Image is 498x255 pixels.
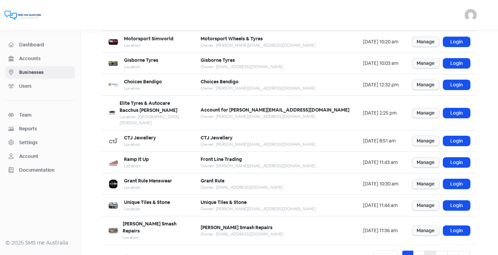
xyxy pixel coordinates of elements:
[201,114,349,120] div: Owner: [PERSON_NAME][EMAIL_ADDRESS][DOMAIN_NAME]
[443,179,470,189] a: Login
[201,206,316,212] div: Owner: [PERSON_NAME][EMAIL_ADDRESS][DOMAIN_NAME]
[109,179,118,189] img: 4a6b15b7-8deb-4f81-962f-cd6db14835d5-250x250.png
[124,64,158,70] div: Location:
[363,81,399,88] div: [DATE] 12:32 pm
[124,184,172,190] div: Location:
[124,85,162,91] div: Location:
[5,136,75,149] a: Settings
[363,227,399,234] div: [DATE] 11:36 am
[124,206,170,212] div: Location:
[5,150,75,163] a: Account
[201,231,283,237] div: Owner: [EMAIL_ADDRESS][DOMAIN_NAME]
[465,9,477,21] img: User
[363,180,399,187] div: [DATE] 10:30 am
[109,226,118,235] img: 41d3e966-6eab-4070-a8ed-998341c7dede-250x250.png
[19,112,72,119] span: Team
[412,226,439,236] a: Manage
[19,83,72,90] span: Users
[109,158,118,167] img: 35f4c1ad-4f2e-48ad-ab30-5155fdf70f3d-250x250.png
[443,37,470,47] a: Login
[109,37,118,47] img: f04f9500-df2d-4bc6-9216-70fe99c8ada6-250x250.png
[443,108,470,118] a: Login
[363,60,399,67] div: [DATE] 10:03 am
[5,109,75,121] a: Team
[201,79,239,85] b: Choices Bendigo
[201,42,316,48] div: Owner: [PERSON_NAME][EMAIL_ADDRESS][DOMAIN_NAME]
[19,125,72,132] span: Reports
[5,66,75,79] a: Businesses
[363,202,399,209] div: [DATE] 11:44 am
[19,153,38,160] div: Account
[201,224,273,230] b: [PERSON_NAME] Smash Repairs
[124,57,158,63] b: Gisborne Tyres
[124,36,173,42] b: Motorsport Simworld
[124,178,172,184] b: Grant Rule Menswear
[5,80,75,92] a: Users
[201,163,316,169] div: Owner: [PERSON_NAME][EMAIL_ADDRESS][DOMAIN_NAME]
[109,108,116,118] img: 66d538de-5a83-4c3b-bc95-2d621ac501ae-250x250.png
[412,201,439,210] a: Manage
[201,178,224,184] b: Grant Rule
[124,42,173,48] div: Location:
[412,80,439,90] a: Manage
[5,123,75,135] a: Reports
[124,163,149,169] div: Location:
[363,137,399,144] div: [DATE] 8:51 am
[201,36,263,42] b: Motorsport Wheels & Tyres
[201,64,283,70] div: Owner: [EMAIL_ADDRESS][DOMAIN_NAME]
[5,164,75,176] a: Documentation
[201,135,233,141] b: CTJ Jewellery
[123,235,187,241] div: Location:
[19,41,72,48] span: Dashboard
[109,80,118,90] img: 0e827074-2277-4e51-9f29-4863781f49ff-250x250.png
[363,159,399,166] div: [DATE] 11:43 am
[124,79,162,85] b: Choices Bendigo
[109,59,118,68] img: 63d568eb-2aa7-4a3e-ac80-3fa331f9deb7-250x250.png
[363,110,399,117] div: [DATE] 2:25 pm
[443,80,470,90] a: Login
[201,85,316,91] div: Owner: [PERSON_NAME][EMAIL_ADDRESS][DOMAIN_NAME]
[412,58,439,68] a: Manage
[19,167,72,174] span: Documentation
[120,100,177,113] b: Elite Tyres & Autocare Bacchus [PERSON_NAME]
[5,52,75,65] a: Accounts
[5,39,75,51] a: Dashboard
[443,201,470,210] a: Login
[412,179,439,189] a: Manage
[201,199,247,205] b: Unique Tiles & Stone
[443,58,470,68] a: Login
[19,55,72,62] span: Accounts
[443,158,470,167] a: Login
[201,141,316,147] div: Owner: [PERSON_NAME][EMAIL_ADDRESS][DOMAIN_NAME]
[124,156,149,162] b: Ramp It Up
[201,57,235,63] b: Gisborne Tyres
[120,114,187,126] div: Location: [GEOGRAPHIC_DATA][PERSON_NAME]
[124,199,170,205] b: Unique Tiles & Stone
[124,141,156,147] div: Location:
[5,239,75,247] div: © 2025 SMS me Australia
[412,158,439,167] a: Manage
[123,221,176,234] b: [PERSON_NAME] Smash Repairs
[201,156,242,162] b: Front Line Trading
[19,139,38,146] div: Settings
[443,136,470,146] a: Login
[363,38,399,45] div: [DATE] 10:20 am
[109,201,118,210] img: 052dc0f5-0326-4f27-ad8e-36ef436f33b3-250x250.png
[412,37,439,47] a: Manage
[412,108,439,118] a: Manage
[201,184,283,190] div: Owner: [EMAIL_ADDRESS][DOMAIN_NAME]
[109,136,118,146] img: 7be11b49-75b7-437a-b653-4ef32f684f53-250x250.png
[412,136,439,146] a: Manage
[124,135,156,141] b: CTJ Jewellery
[443,226,470,236] a: Login
[201,107,349,113] b: Account for [PERSON_NAME][EMAIL_ADDRESS][DOMAIN_NAME]
[19,69,72,76] span: Businesses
